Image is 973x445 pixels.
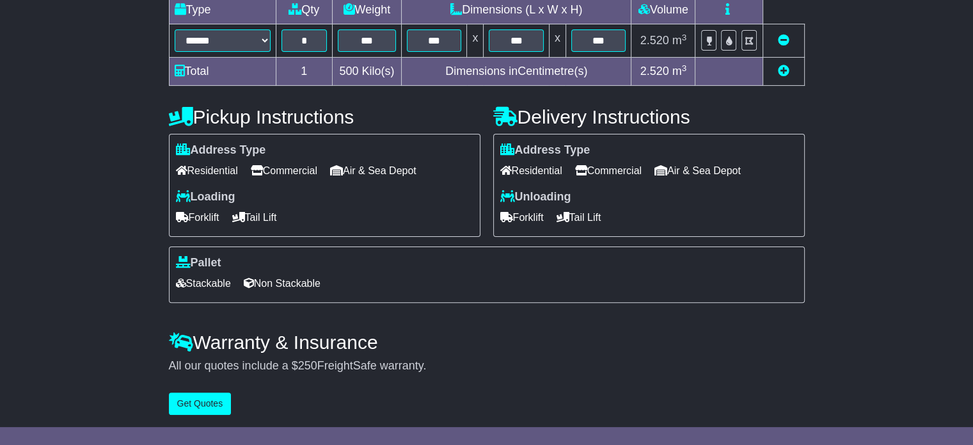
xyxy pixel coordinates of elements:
[244,273,320,293] span: Non Stackable
[493,106,805,127] h4: Delivery Instructions
[176,273,231,293] span: Stackable
[500,190,571,204] label: Unloading
[169,106,480,127] h4: Pickup Instructions
[401,58,631,86] td: Dimensions in Centimetre(s)
[176,256,221,270] label: Pallet
[500,143,590,158] label: Address Type
[575,161,642,181] span: Commercial
[276,58,332,86] td: 1
[682,33,687,42] sup: 3
[298,359,317,372] span: 250
[169,392,232,415] button: Get Quotes
[672,65,687,77] span: m
[169,58,276,86] td: Total
[778,34,789,47] a: Remove this item
[682,63,687,73] sup: 3
[557,207,601,227] span: Tail Lift
[169,332,805,353] h4: Warranty & Insurance
[640,65,669,77] span: 2.520
[339,65,358,77] span: 500
[549,24,566,58] td: x
[500,207,544,227] span: Forklift
[176,161,238,181] span: Residential
[640,34,669,47] span: 2.520
[330,161,416,181] span: Air & Sea Depot
[232,207,277,227] span: Tail Lift
[332,58,401,86] td: Kilo(s)
[672,34,687,47] span: m
[251,161,317,181] span: Commercial
[169,359,805,373] div: All our quotes include a $ FreightSafe warranty.
[176,207,219,227] span: Forklift
[500,161,562,181] span: Residential
[176,143,266,158] label: Address Type
[654,161,741,181] span: Air & Sea Depot
[467,24,484,58] td: x
[176,190,235,204] label: Loading
[778,65,789,77] a: Add new item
